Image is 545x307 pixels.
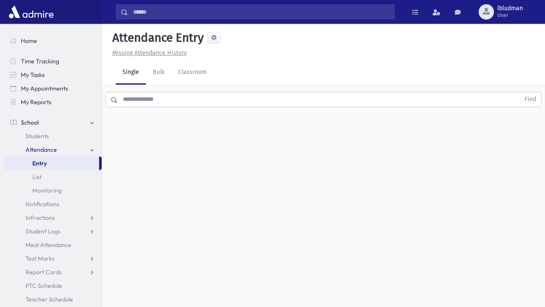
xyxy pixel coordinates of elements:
[497,5,523,12] span: lbludman
[32,187,62,194] span: Monitoring
[497,12,523,19] span: User
[112,49,187,57] u: Missing Attendance History
[3,170,102,184] a: List
[26,214,55,222] span: Infractions
[3,156,99,170] a: Entry
[26,132,49,140] span: Students
[21,71,45,79] span: My Tasks
[3,279,102,293] a: PTC Schedule
[32,173,42,181] span: List
[21,98,51,106] span: My Reports
[3,95,102,109] a: My Reports
[26,255,54,262] span: Test Marks
[3,238,102,252] a: Meal Attendance
[26,296,73,303] span: Teacher Schedule
[3,265,102,279] a: Report Cards
[26,268,62,276] span: Report Cards
[21,85,68,92] span: My Appointments
[146,61,171,85] a: Bulk
[3,34,102,48] a: Home
[109,31,204,45] h5: Attendance Entry
[21,37,37,45] span: Home
[3,129,102,143] a: Students
[3,116,102,129] a: School
[519,92,541,107] button: Find
[26,200,59,208] span: Notifications
[26,241,71,249] span: Meal Attendance
[26,146,57,153] span: Attendance
[21,57,59,65] span: Time Tracking
[3,211,102,225] a: Infractions
[3,252,102,265] a: Test Marks
[3,82,102,95] a: My Appointments
[128,4,394,20] input: Search
[3,143,102,156] a: Attendance
[3,197,102,211] a: Notifications
[26,227,60,235] span: Student Logs
[3,54,102,68] a: Time Tracking
[171,61,214,85] a: Classroom
[21,119,39,126] span: School
[3,293,102,306] a: Teacher Schedule
[3,225,102,238] a: Student Logs
[32,159,47,167] span: Entry
[116,61,146,85] a: Single
[7,3,56,20] img: AdmirePro
[26,282,62,290] span: PTC Schedule
[3,68,102,82] a: My Tasks
[109,49,187,57] a: Missing Attendance History
[3,184,102,197] a: Monitoring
